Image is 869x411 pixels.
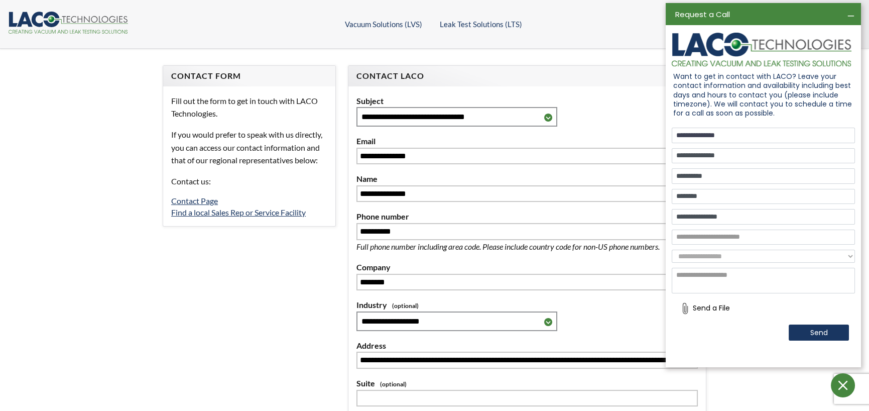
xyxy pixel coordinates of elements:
[356,377,698,390] label: Suite
[356,94,698,108] label: Subject
[844,8,856,20] div: Minimize
[356,298,698,312] label: Industry
[440,20,522,29] a: Leak Test Solutions (LTS)
[171,94,327,120] p: Fill out the form to get in touch with LACO Technologies.
[171,196,218,205] a: Contact Page
[171,208,306,217] a: Find a local Sales Rep or Service Facility
[356,210,698,223] label: Phone number
[356,71,698,81] h4: Contact LACO
[672,33,851,66] img: logo
[356,261,698,274] label: Company
[356,172,698,185] label: Name
[171,71,327,81] h4: Contact Form
[356,135,698,148] label: Email
[356,240,693,253] p: Full phone number including area code. Please include country code for non-US phone numbers.
[171,128,327,167] p: If you would prefer to speak with us directly, you can access our contact information and that of...
[171,175,327,188] p: Contact us:
[666,69,861,121] div: Want to get in contact with LACO? Leave your contact information and availability including best ...
[345,20,422,29] a: Vacuum Solutions (LVS)
[789,325,849,341] button: Send
[671,9,841,20] div: Request a Call
[356,339,698,352] label: Address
